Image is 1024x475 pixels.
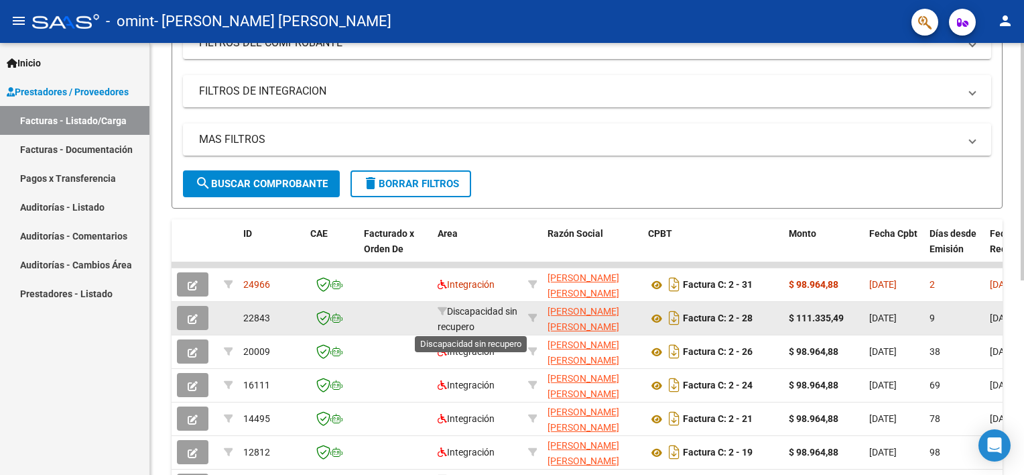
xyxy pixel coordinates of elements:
i: Descargar documento [665,274,683,295]
span: Integración [438,380,495,390]
strong: Factura C: 2 - 21 [683,414,753,425]
strong: $ 98.964,88 [789,413,838,424]
mat-expansion-panel-header: MAS FILTROS [183,123,991,156]
button: Buscar Comprobante [183,170,340,197]
div: 20419643824 [548,270,637,299]
span: [DATE] [990,279,1017,290]
span: [DATE] [869,413,897,424]
span: [DATE] [869,447,897,458]
span: [DATE] [869,313,897,323]
datatable-header-cell: Fecha Cpbt [864,219,924,278]
datatable-header-cell: CPBT [643,219,783,278]
span: [PERSON_NAME] [PERSON_NAME] [548,339,619,366]
mat-icon: menu [11,13,27,29]
span: Borrar Filtros [363,178,459,190]
span: 24966 [243,279,270,290]
span: Integración [438,279,495,290]
strong: $ 98.964,88 [789,346,838,357]
strong: Factura C: 2 - 31 [683,280,753,291]
span: Discapacidad sin recupero [438,306,517,332]
mat-icon: person [997,13,1013,29]
mat-expansion-panel-header: FILTROS DE INTEGRACION [183,75,991,107]
span: [DATE] [990,413,1017,424]
div: 20419643824 [548,405,637,433]
span: ID [243,228,252,239]
mat-icon: delete [363,175,379,191]
i: Descargar documento [665,441,683,463]
span: CAE [310,228,328,239]
span: 38 [930,346,940,357]
span: 22843 [243,313,270,323]
span: [PERSON_NAME] [PERSON_NAME] [548,306,619,332]
div: 20419643824 [548,337,637,366]
span: [PERSON_NAME] [PERSON_NAME] [548,272,619,299]
div: 20419643824 [548,371,637,399]
span: Integración [438,447,495,458]
datatable-header-cell: Razón Social [542,219,643,278]
span: [DATE] [990,380,1017,390]
span: [PERSON_NAME] [PERSON_NAME] [548,440,619,466]
span: Razón Social [548,228,603,239]
span: Integración [438,413,495,424]
div: 20419643824 [548,438,637,466]
datatable-header-cell: Area [432,219,523,278]
span: 12812 [243,447,270,458]
span: - [PERSON_NAME] [PERSON_NAME] [154,7,391,36]
span: - omint [106,7,154,36]
span: Buscar Comprobante [195,178,328,190]
span: 2 [930,279,935,290]
div: Open Intercom Messenger [978,429,1011,462]
mat-icon: search [195,175,211,191]
span: Facturado x Orden De [364,228,414,254]
strong: Factura C: 2 - 26 [683,347,753,358]
strong: $ 98.964,88 [789,447,838,458]
span: Integración [438,346,495,357]
div: 20419643824 [548,304,637,332]
span: CPBT [648,228,672,239]
strong: Factura C: 2 - 28 [683,313,753,324]
datatable-header-cell: CAE [305,219,359,278]
span: 98 [930,447,940,458]
span: Area [438,228,458,239]
span: 20009 [243,346,270,357]
span: [DATE] [990,313,1017,323]
span: Prestadores / Proveedores [7,85,129,99]
span: 9 [930,313,935,323]
strong: Factura C: 2 - 19 [683,447,753,458]
strong: $ 111.335,49 [789,313,844,323]
datatable-header-cell: ID [238,219,305,278]
span: 69 [930,380,940,390]
span: [PERSON_NAME] [PERSON_NAME] [548,407,619,433]
span: Inicio [7,56,41,70]
button: Borrar Filtros [350,170,471,197]
span: 78 [930,413,940,424]
strong: Factura C: 2 - 24 [683,380,753,391]
span: Monto [789,228,816,239]
span: Días desde Emisión [930,228,976,254]
span: [DATE] [869,279,897,290]
span: 16111 [243,380,270,390]
i: Descargar documento [665,307,683,329]
span: [DATE] [869,380,897,390]
span: 14495 [243,413,270,424]
datatable-header-cell: Monto [783,219,864,278]
i: Descargar documento [665,341,683,362]
i: Descargar documento [665,374,683,396]
span: Fecha Cpbt [869,228,917,239]
mat-panel-title: MAS FILTROS [199,132,959,147]
span: [DATE] [869,346,897,357]
strong: $ 98.964,88 [789,380,838,390]
mat-panel-title: FILTROS DE INTEGRACION [199,84,959,99]
datatable-header-cell: Facturado x Orden De [359,219,432,278]
span: [PERSON_NAME] [PERSON_NAME] [548,373,619,399]
strong: $ 98.964,88 [789,279,838,290]
datatable-header-cell: Días desde Emisión [924,219,984,278]
span: [DATE] [990,346,1017,357]
i: Descargar documento [665,408,683,429]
